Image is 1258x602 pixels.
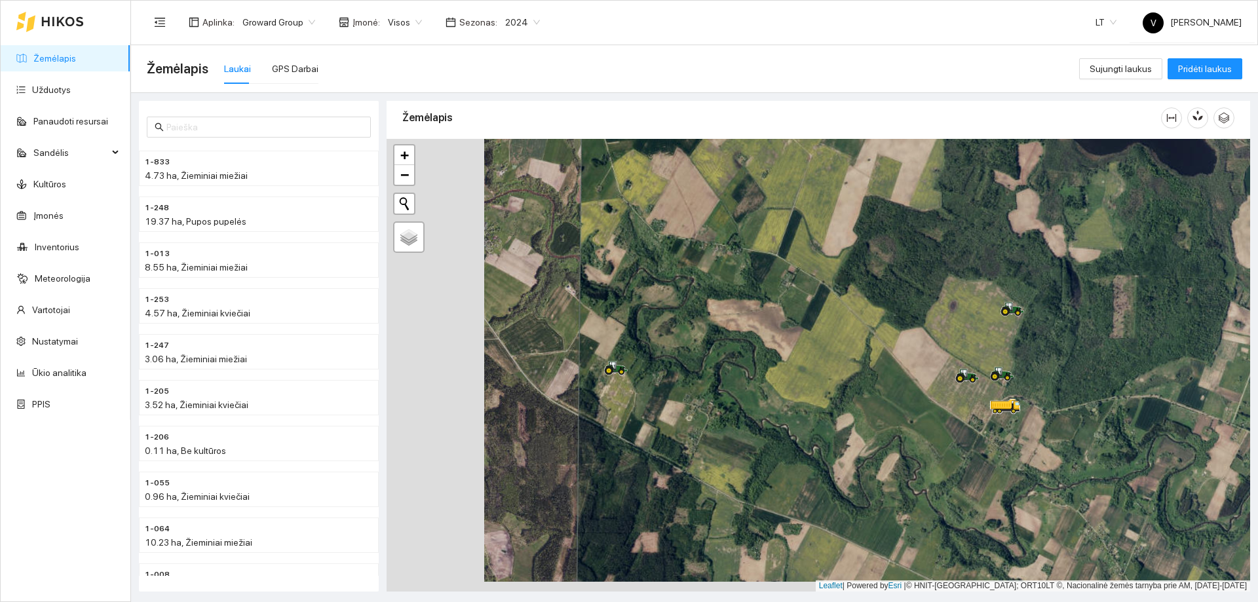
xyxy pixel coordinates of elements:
a: Įmonės [33,210,64,221]
span: 0.96 ha, Žieminiai kviečiai [145,491,250,502]
div: GPS Darbai [272,62,318,76]
span: 1-833 [145,156,170,168]
span: 3.06 ha, Žieminiai miežiai [145,354,247,364]
span: Sandėlis [33,140,108,166]
span: 2024 [505,12,540,32]
span: 1-247 [145,339,169,352]
span: 1-055 [145,477,170,489]
span: shop [339,17,349,28]
span: + [400,147,409,163]
a: Leaflet [819,581,843,590]
div: Žemėlapis [402,99,1161,136]
a: Žemėlapis [33,53,76,64]
span: calendar [446,17,456,28]
button: Pridėti laukus [1168,58,1242,79]
span: menu-fold [154,16,166,28]
span: 1-008 [145,569,170,581]
a: PPIS [32,399,50,409]
span: Žemėlapis [147,58,208,79]
span: 1-064 [145,523,170,535]
a: Nustatymai [32,336,78,347]
a: Layers [394,223,423,252]
button: Sujungti laukus [1079,58,1162,79]
span: Visos [388,12,422,32]
span: Groward Group [242,12,315,32]
a: Zoom in [394,145,414,165]
span: 1-013 [145,248,170,260]
span: V [1151,12,1156,33]
span: 10.23 ha, Žieminiai miežiai [145,537,252,548]
span: layout [189,17,199,28]
a: Meteorologija [35,273,90,284]
a: Kultūros [33,179,66,189]
span: search [155,122,164,132]
a: Sujungti laukus [1079,64,1162,74]
span: 3.52 ha, Žieminiai kviečiai [145,400,248,410]
span: 1-206 [145,431,169,443]
span: LT [1096,12,1116,32]
a: Pridėti laukus [1168,64,1242,74]
div: | Powered by © HNIT-[GEOGRAPHIC_DATA]; ORT10LT ©, Nacionalinė žemės tarnyba prie AM, [DATE]-[DATE] [816,580,1250,592]
span: − [400,166,409,183]
span: 1-248 [145,202,169,214]
a: Vartotojai [32,305,70,315]
a: Zoom out [394,165,414,185]
button: menu-fold [147,9,173,35]
a: Ūkio analitika [32,367,86,378]
a: Inventorius [35,242,79,252]
span: Įmonė : [353,15,380,29]
a: Užduotys [32,85,71,95]
span: 4.57 ha, Žieminiai kviečiai [145,308,250,318]
span: Sezonas : [459,15,497,29]
span: 1-253 [145,293,169,306]
span: Pridėti laukus [1178,62,1232,76]
span: Sujungti laukus [1090,62,1152,76]
div: Laukai [224,62,251,76]
span: [PERSON_NAME] [1143,17,1242,28]
span: 0.11 ha, Be kultūros [145,445,226,456]
a: Esri [888,581,902,590]
button: Initiate a new search [394,194,414,214]
span: 4.73 ha, Žieminiai miežiai [145,170,248,181]
a: Panaudoti resursai [33,116,108,126]
span: 19.37 ha, Pupos pupelės [145,216,246,227]
span: 1-205 [145,385,169,398]
span: 8.55 ha, Žieminiai miežiai [145,262,248,273]
span: | [904,581,906,590]
button: column-width [1161,107,1182,128]
input: Paieška [166,120,363,134]
span: Aplinka : [202,15,235,29]
span: column-width [1162,113,1181,123]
